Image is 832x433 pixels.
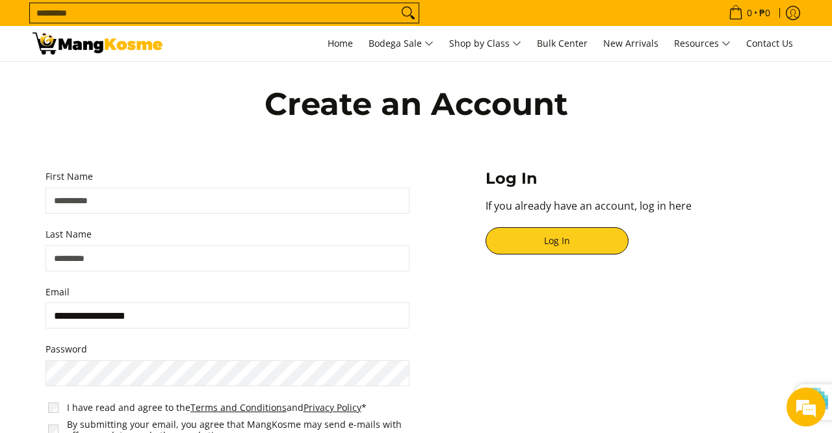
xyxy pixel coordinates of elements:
[668,26,737,61] a: Resources
[443,26,528,61] a: Shop by Class
[725,6,774,20] span: •
[67,402,367,414] label: I have read and agree to the and *
[45,227,409,243] label: Last Name
[130,84,702,123] h1: Create an Account
[369,36,434,52] span: Bodega Sale
[398,3,419,23] button: Search
[746,37,793,49] span: Contact Us
[530,26,594,61] a: Bulk Center
[175,26,799,61] nav: Main Menu
[603,37,658,49] span: New Arrivals
[45,341,409,358] label: Password
[32,32,162,55] img: Create Account | Mang Kosme
[486,198,786,227] p: If you already have an account, log in here
[45,284,409,301] label: Email
[190,401,287,414] a: Terms and Conditions
[597,26,665,61] a: New Arrivals
[321,26,359,61] a: Home
[740,26,799,61] a: Contact Us
[799,384,828,420] img: Protected by hCaptcha
[757,8,772,18] span: ₱0
[486,227,629,254] a: Log In
[45,169,409,185] label: First Name
[449,36,521,52] span: Shop by Class
[745,8,754,18] span: 0
[486,169,786,188] h3: Log In
[674,36,731,52] span: Resources
[304,401,361,414] a: Privacy Policy
[537,37,588,49] span: Bulk Center
[328,37,353,49] span: Home
[362,26,440,61] a: Bodega Sale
